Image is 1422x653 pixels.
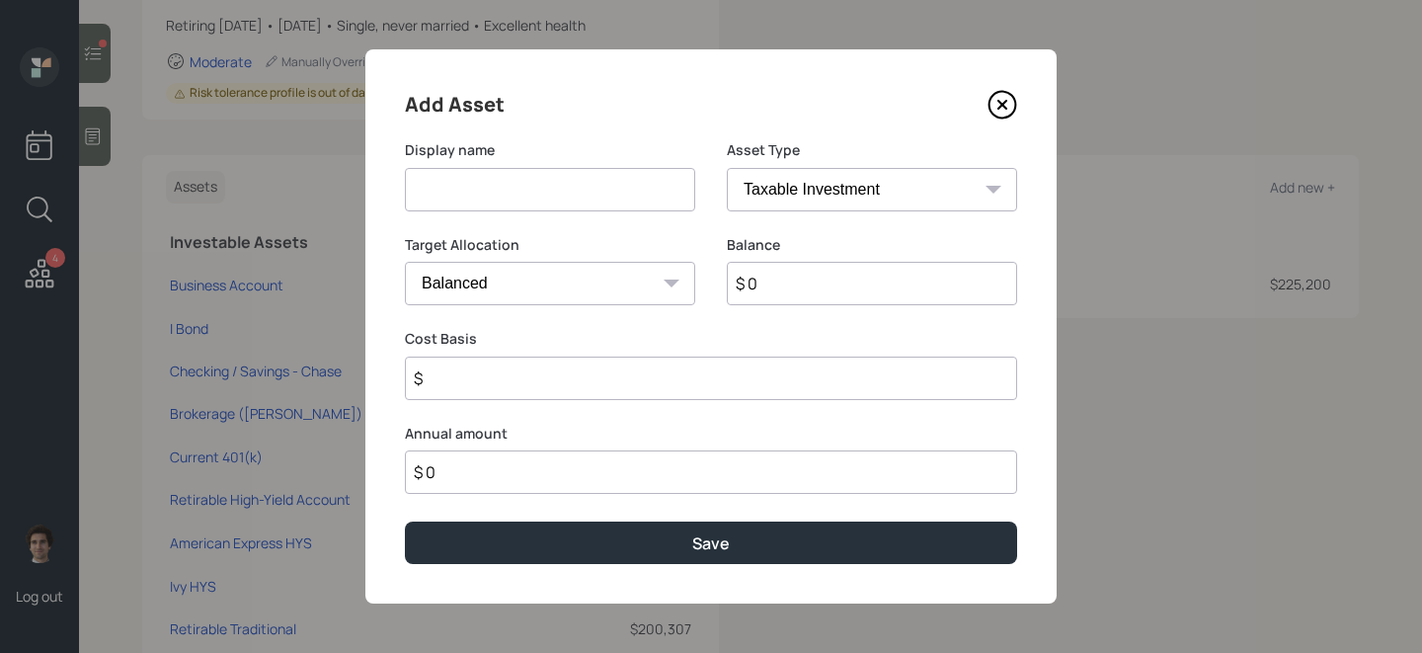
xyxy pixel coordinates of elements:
[727,235,1017,255] label: Balance
[405,89,505,121] h4: Add Asset
[692,532,730,554] div: Save
[405,329,1017,349] label: Cost Basis
[727,140,1017,160] label: Asset Type
[405,235,695,255] label: Target Allocation
[405,522,1017,564] button: Save
[405,140,695,160] label: Display name
[405,424,1017,444] label: Annual amount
